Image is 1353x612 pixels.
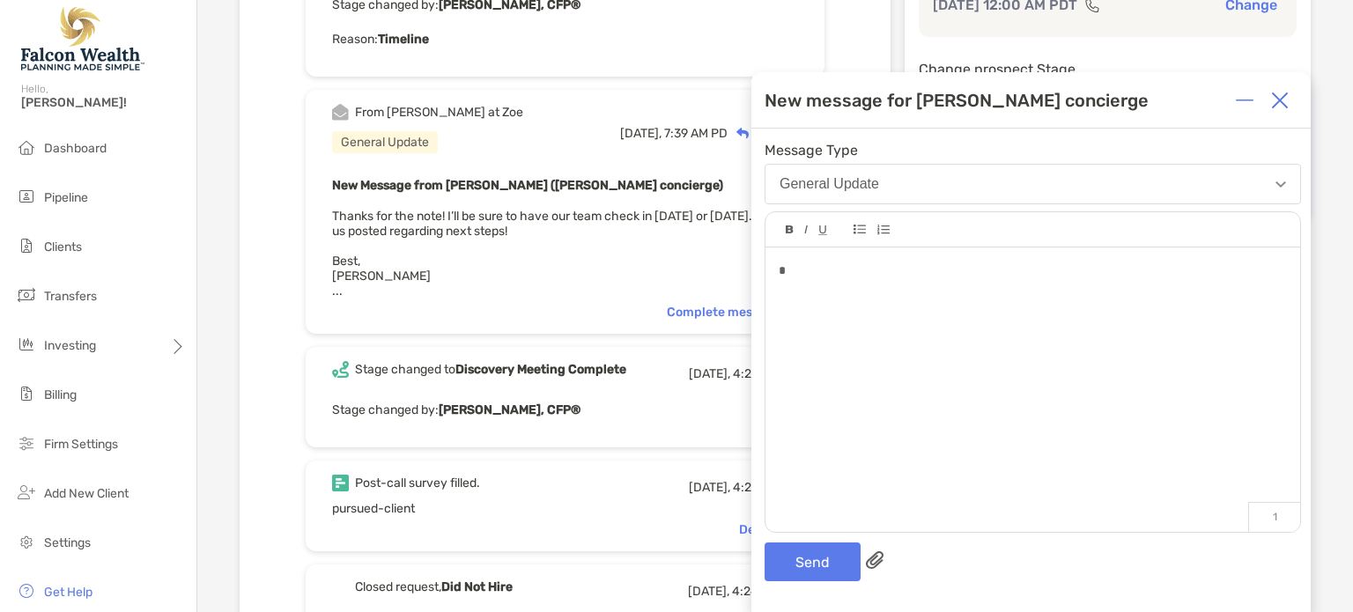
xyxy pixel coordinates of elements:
[355,362,626,377] div: Stage changed to
[765,142,1301,159] span: Message Type
[378,32,429,47] b: Timeline
[732,584,798,599] span: 4:24 PM PD
[786,225,794,234] img: Editor control icon
[733,480,798,495] span: 4:25 PM PD
[332,104,349,121] img: Event icon
[332,361,349,378] img: Event icon
[44,190,88,205] span: Pipeline
[620,126,662,141] span: [DATE],
[739,522,798,537] div: Details
[44,338,96,353] span: Investing
[688,584,729,599] span: [DATE],
[736,128,750,139] img: Reply icon
[818,225,827,235] img: Editor control icon
[332,178,723,193] b: New Message from [PERSON_NAME] ([PERSON_NAME] concierge)
[780,176,879,192] div: General Update
[44,585,92,600] span: Get Help
[355,476,480,490] div: Post-call survey filled.
[16,235,37,256] img: clients icon
[332,501,415,516] span: pursued-client
[667,305,798,320] div: Complete message
[854,225,866,234] img: Editor control icon
[332,475,349,491] img: Event icon
[16,531,37,552] img: settings icon
[16,482,37,503] img: add_new_client icon
[16,284,37,306] img: transfers icon
[765,542,861,581] button: Send
[455,362,626,377] b: Discovery Meeting Complete
[765,90,1149,111] div: New message for [PERSON_NAME] concierge
[44,240,82,254] span: Clients
[1248,502,1300,532] p: 1
[44,289,97,304] span: Transfers
[1271,92,1289,109] img: Close
[332,131,438,153] div: General Update
[332,579,349,595] img: Event icon
[728,124,785,143] div: Reply
[16,136,37,158] img: dashboard icon
[16,432,37,453] img: firm-settings icon
[44,387,77,402] span: Billing
[16,383,37,404] img: billing icon
[919,58,1297,80] p: Change prospect Stage
[44,486,129,501] span: Add New Client
[332,399,798,421] p: Stage changed by:
[876,225,890,235] img: Editor control icon
[664,126,728,141] span: 7:39 AM PD
[16,580,37,601] img: get-help icon
[733,366,798,381] span: 4:25 PM PD
[21,95,186,110] span: [PERSON_NAME]!
[1275,181,1286,188] img: Open dropdown arrow
[689,366,730,381] span: [DATE],
[439,402,580,417] b: [PERSON_NAME], CFP®
[866,551,884,569] img: paperclip attachments
[355,579,513,594] div: Closed request,
[804,225,808,234] img: Editor control icon
[16,186,37,207] img: pipeline icon
[332,28,798,50] p: Reason:
[355,105,523,120] div: From [PERSON_NAME] at Zoe
[1236,92,1253,109] img: Expand or collapse
[16,334,37,355] img: investing icon
[689,480,730,495] span: [DATE],
[441,579,513,594] b: Did Not Hire
[332,209,783,299] span: Thanks for the note! I’ll be sure to have our team check in [DATE] or [DATE]. Keep us posted rega...
[44,535,91,550] span: Settings
[765,164,1301,204] button: General Update
[21,7,144,70] img: Falcon Wealth Planning Logo
[44,141,107,156] span: Dashboard
[44,437,118,452] span: Firm Settings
